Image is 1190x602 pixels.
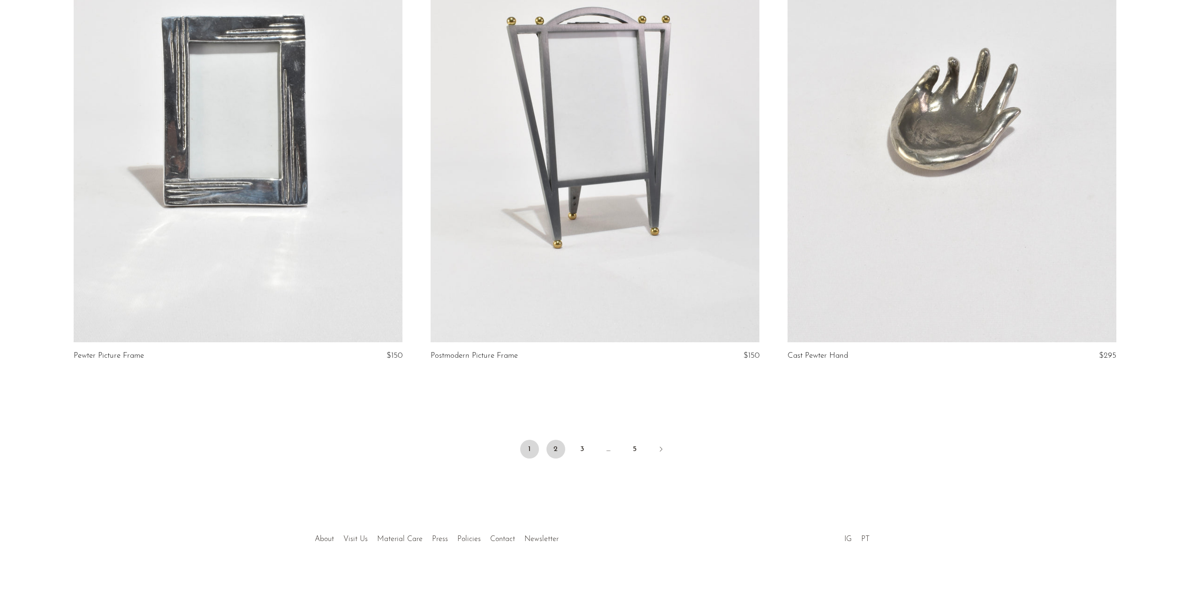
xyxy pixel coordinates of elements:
[861,535,870,543] a: PT
[377,535,423,543] a: Material Care
[844,535,852,543] a: IG
[315,535,334,543] a: About
[490,535,515,543] a: Contact
[431,352,518,360] a: Postmodern Picture Frame
[310,528,563,546] ul: Quick links
[74,352,144,360] a: Pewter Picture Frame
[743,352,759,360] span: $150
[432,535,448,543] a: Press
[457,535,481,543] a: Policies
[652,440,670,460] a: Next
[788,352,848,360] a: Cast Pewter Hand
[546,440,565,459] a: 2
[343,535,368,543] a: Visit Us
[573,440,591,459] a: 3
[599,440,618,459] span: …
[1099,352,1116,360] span: $295
[387,352,402,360] span: $150
[840,528,874,546] ul: Social Medias
[520,440,539,459] span: 1
[625,440,644,459] a: 5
